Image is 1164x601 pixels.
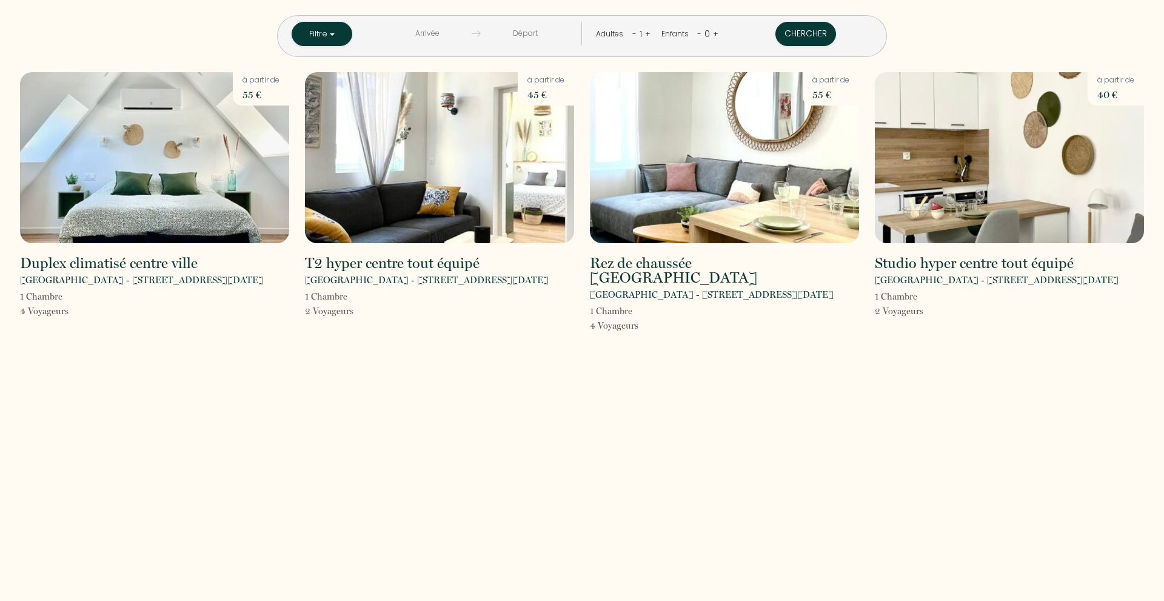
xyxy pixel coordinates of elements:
img: rental-image [590,72,859,243]
p: 40 € [1097,86,1134,103]
button: Filtre [292,22,352,46]
p: à partir de [1097,75,1134,86]
input: Arrivée [383,22,472,45]
p: 4 Voyageur [590,318,638,333]
h2: Rez de chaussée [GEOGRAPHIC_DATA] [590,256,859,285]
img: rental-image [20,72,289,243]
div: 1 [637,24,645,44]
input: Départ [481,22,569,45]
p: 1 Chambre [590,304,638,318]
p: 1 Chambre [875,289,923,304]
p: 1 Chambre [305,289,353,304]
p: [GEOGRAPHIC_DATA] - [STREET_ADDRESS][DATE] [305,273,549,287]
h2: T2 hyper centre tout équipé [305,256,480,270]
span: s [635,320,638,331]
h2: Duplex climatisé centre ville [20,256,198,270]
p: 55 € [242,86,279,103]
p: à partir de [242,75,279,86]
img: guests [472,29,481,38]
div: Enfants [661,29,693,40]
h2: Studio hyper centre tout équipé [875,256,1074,270]
p: 55 € [812,86,849,103]
a: - [697,28,701,39]
span: s [350,306,353,317]
p: [GEOGRAPHIC_DATA] - [STREET_ADDRESS][DATE] [20,273,264,287]
div: Adultes [596,29,627,40]
p: à partir de [812,75,849,86]
a: - [632,28,637,39]
p: à partir de [527,75,564,86]
p: [GEOGRAPHIC_DATA] - [STREET_ADDRESS][DATE] [590,287,834,302]
p: 2 Voyageur [305,304,353,318]
span: s [920,306,923,317]
div: 0 [701,24,713,44]
span: s [65,306,69,317]
p: [GEOGRAPHIC_DATA] - [STREET_ADDRESS][DATE] [875,273,1119,287]
button: Chercher [775,22,836,46]
img: rental-image [875,72,1144,243]
p: 2 Voyageur [875,304,923,318]
a: + [645,28,651,39]
a: + [713,28,718,39]
p: 45 € [527,86,564,103]
p: 1 Chambre [20,289,69,304]
p: 4 Voyageur [20,304,69,318]
img: rental-image [305,72,574,243]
